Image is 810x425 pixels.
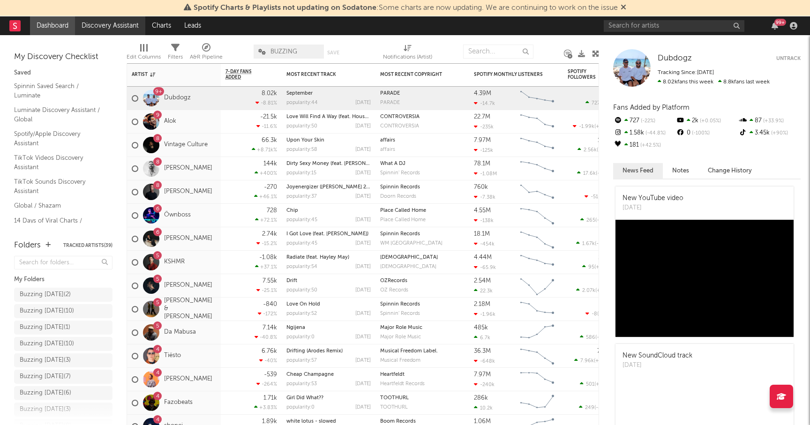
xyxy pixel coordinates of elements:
span: 7-Day Fans Added [225,69,263,80]
div: -65.9k [474,264,496,270]
a: Buzzing [DATE](3) [14,403,112,417]
div: copyright: Major Role Music [380,325,465,330]
div: 144k [263,161,277,167]
a: Chip [286,208,298,213]
div: popularity: 54 [286,264,317,269]
div: -840 [263,301,277,307]
div: Buzzing [DATE] ( 3 ) [20,404,71,415]
div: 760k [474,184,488,190]
div: Edit Columns [127,40,161,67]
span: 265 [586,218,595,223]
div: copyright: TOOTHURL [380,395,465,401]
div: 1.71k [263,395,277,401]
div: popularity: 57 [286,358,317,363]
div: Musical Freedom Label. [380,349,465,354]
div: Dirty Sexy Money (feat. Charli XCX & French Montana) - Mesto Remix [286,161,371,166]
div: label: Place Called Home [380,217,465,223]
div: My Folders [14,274,112,285]
div: popularity: 53 [286,381,317,387]
div: [DATE] [355,194,371,199]
a: Buzzing [DATE](1) [14,321,112,335]
a: Buzzing [DATE](2) [14,288,112,302]
div: [DATE] [355,335,371,340]
div: Buzzing [DATE] ( 6 ) [20,388,71,399]
div: 0 [675,127,738,139]
button: Tracked Artists(39) [63,243,112,248]
svg: Chart title [516,134,558,157]
div: [DATE] [355,100,371,105]
div: -1.96k [474,311,495,317]
div: popularity: 50 [286,288,317,293]
a: white lotus - slowed [286,419,336,424]
div: PARADE [380,91,465,96]
a: Upon Your Skin [286,138,324,143]
div: 66.3k [262,137,277,143]
div: 99 + [774,19,786,26]
div: -1.08M [474,171,497,177]
a: Tiësto [164,352,181,360]
button: Untrack [776,54,801,63]
svg: Chart title [516,204,558,227]
div: Artist [132,72,202,77]
div: [DATE] [355,147,371,152]
div: Doorn Records [380,194,465,199]
div: 6.7k [474,335,490,341]
div: Spinnin Records [380,185,465,190]
a: Spotify/Apple Discovery Assistant [14,129,103,148]
div: popularity: 44 [286,100,318,105]
div: -8.81 % [255,100,277,106]
div: ( ) [580,381,615,387]
svg: Chart title [516,321,558,344]
div: affairs [380,138,465,143]
div: ( ) [585,194,615,200]
div: copyright: affairs [380,138,465,143]
div: -21.5k [260,114,277,120]
div: Buzzing [DATE] ( 10 ) [20,306,74,317]
span: -22 % [639,119,655,124]
div: OZ Records [380,288,465,293]
span: 727 [592,101,600,106]
a: TikTok Videos Discovery Assistant [14,153,103,172]
span: -44.8 % [644,131,666,136]
div: [DATE] [355,288,371,293]
div: popularity: 0 [286,335,315,340]
div: 3.45k [738,127,801,139]
div: 6.76k [262,348,277,354]
a: Buzzing [DATE](6) [14,386,112,400]
a: Buzzing [DATE](7) [14,370,112,384]
span: 501 [586,382,594,387]
div: Cheap Champagne [286,372,371,377]
div: WM [GEOGRAPHIC_DATA] [380,241,465,246]
div: September [286,91,371,96]
input: Search... [463,45,533,59]
svg: Chart title [516,251,558,274]
div: Most Recent Copyright [380,72,450,77]
div: affairs [380,147,465,152]
div: Spotify Monthly Listeners [474,72,544,77]
div: copyright: Place Called Home [380,208,465,213]
div: 2k [675,115,738,127]
div: 7.97M [474,372,491,378]
a: Cheap Champagne [286,372,334,377]
div: label: Heartfeldt Records [380,381,465,387]
button: Notes [663,163,698,179]
span: Tracking Since: [DATE] [658,70,714,75]
div: Notifications (Artist) [383,40,432,67]
div: -1.08k [259,254,277,261]
div: -454k [474,241,495,247]
a: Spinnin Saved Search / Luminate [14,81,103,100]
a: Vintage Culture [164,141,208,149]
a: Fazobeats [164,399,193,407]
div: label: Musical Freedom [380,358,465,363]
a: Charts [145,16,178,35]
div: New SoundCloud track [622,351,692,361]
a: September [286,91,313,96]
svg: Chart title [516,227,558,251]
a: [PERSON_NAME] & [PERSON_NAME] [164,297,216,321]
div: -7.38k [474,194,495,200]
svg: Chart title [516,298,558,321]
div: Joyenergizer (Sander van Doorn 2025 Remix) [286,185,371,190]
a: Joyenergizer ([PERSON_NAME] 2025 Remix) [286,185,393,190]
a: Discovery Assistant [75,16,145,35]
div: Chip [286,208,371,213]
